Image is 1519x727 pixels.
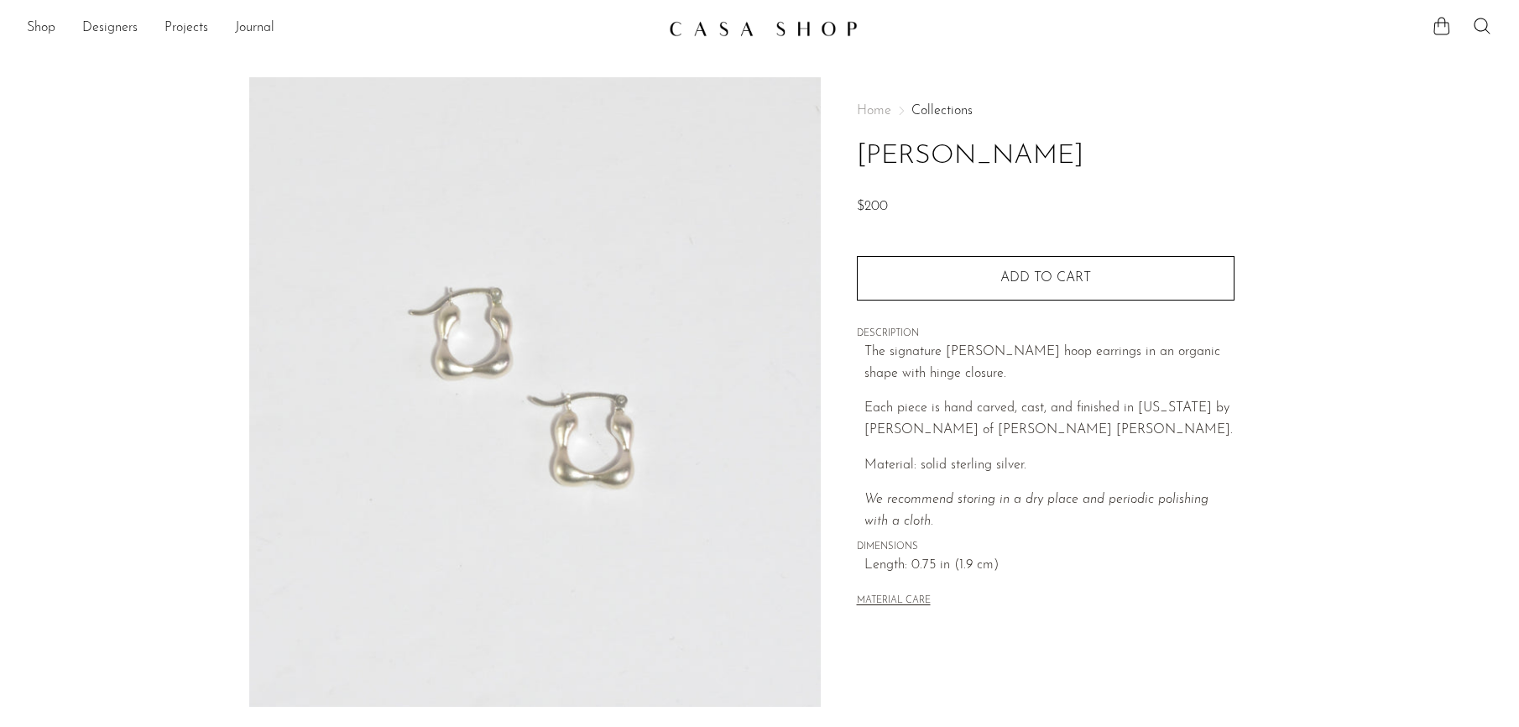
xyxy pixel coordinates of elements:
a: Projects [164,18,208,39]
h1: [PERSON_NAME] [857,135,1235,178]
nav: Desktop navigation [27,14,655,43]
ul: NEW HEADER MENU [27,14,655,43]
span: Home [857,104,891,118]
img: Owen Earrings [249,77,821,707]
a: Designers [82,18,138,39]
p: Each piece is hand carved, cast, and finished in [US_STATE] by [PERSON_NAME] of [PERSON_NAME] [PE... [864,398,1235,441]
span: Add to cart [1000,270,1091,286]
a: Journal [235,18,274,39]
span: The signature [PERSON_NAME] hoop earrings in an organic shape with hinge closure. [864,345,1220,380]
a: Collections [911,104,973,118]
a: Shop [27,18,55,39]
span: $200 [857,200,888,213]
i: We recommend storing in a dry place and periodic polishing with a cloth. [864,493,1208,528]
span: DIMENSIONS [857,540,1235,555]
nav: Breadcrumbs [857,104,1235,118]
span: DESCRIPTION [857,327,1235,342]
button: Add to cart [857,256,1235,300]
p: Material: solid sterling silver. [864,455,1235,477]
button: MATERIAL CARE [857,595,931,608]
span: Length: 0.75 in (1.9 cm) [864,555,1235,577]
